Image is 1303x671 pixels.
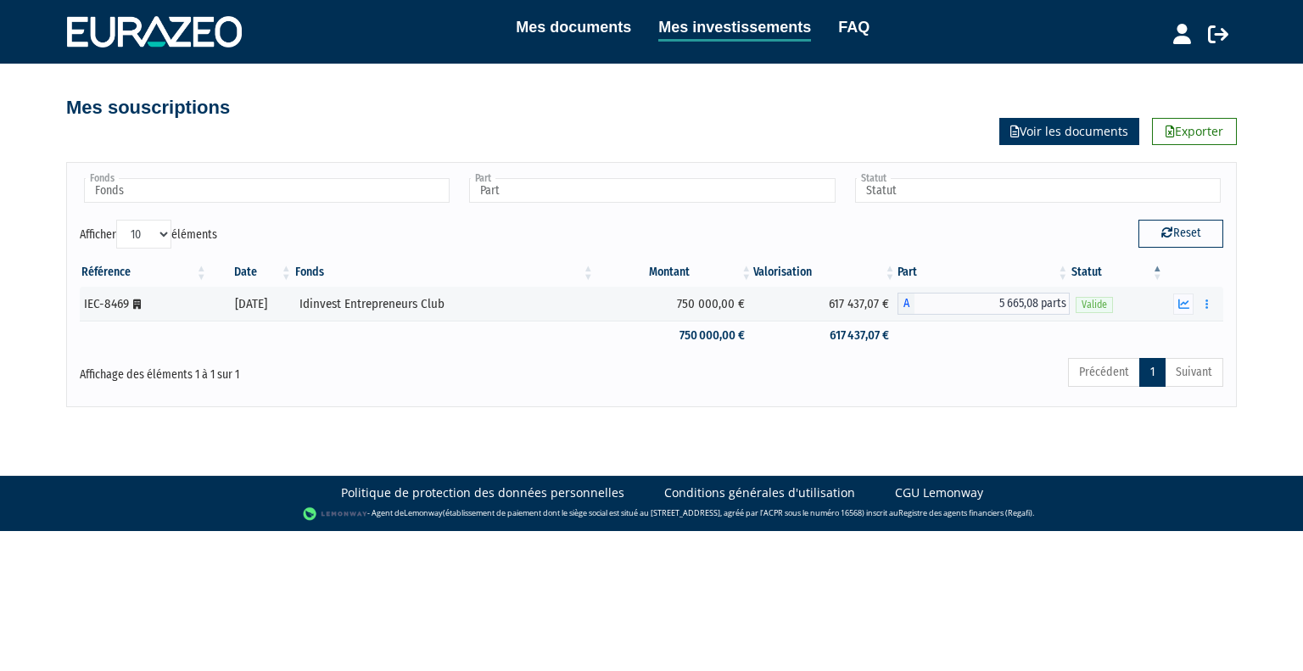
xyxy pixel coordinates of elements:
[898,507,1032,518] a: Registre des agents financiers (Regafi)
[898,293,914,315] span: A
[753,321,897,350] td: 617 437,07 €
[66,98,230,118] h4: Mes souscriptions
[133,299,141,310] i: [Français] Personne morale
[80,220,217,249] label: Afficher éléments
[914,293,1071,315] span: 5 665,08 parts
[999,118,1139,145] a: Voir les documents
[341,484,624,501] a: Politique de protection des données personnelles
[898,258,1071,287] th: Part: activer pour trier la colonne par ordre croissant
[516,15,631,39] a: Mes documents
[596,287,754,321] td: 750 000,00 €
[1138,220,1223,247] button: Reset
[596,321,754,350] td: 750 000,00 €
[80,258,209,287] th: Référence : activer pour trier la colonne par ordre croissant
[664,484,855,501] a: Conditions générales d'utilisation
[1165,358,1223,387] a: Suivant
[209,258,294,287] th: Date: activer pour trier la colonne par ordre croissant
[299,295,590,313] div: Idinvest Entrepreneurs Club
[116,220,171,249] select: Afficheréléments
[658,15,811,42] a: Mes investissements
[215,295,288,313] div: [DATE]
[1139,358,1166,387] a: 1
[80,356,541,383] div: Affichage des éléments 1 à 1 sur 1
[753,258,897,287] th: Valorisation: activer pour trier la colonne par ordre croissant
[404,507,443,518] a: Lemonway
[294,258,596,287] th: Fonds: activer pour trier la colonne par ordre croissant
[67,16,242,47] img: 1732889491-logotype_eurazeo_blanc_rvb.png
[838,15,870,39] a: FAQ
[17,506,1286,523] div: - Agent de (établissement de paiement dont le siège social est situé au [STREET_ADDRESS], agréé p...
[898,293,1071,315] div: A - Idinvest Entrepreneurs Club
[1076,297,1113,313] span: Valide
[895,484,983,501] a: CGU Lemonway
[1152,118,1237,145] a: Exporter
[303,506,368,523] img: logo-lemonway.png
[1070,258,1165,287] th: Statut : activer pour trier la colonne par ordre d&eacute;croissant
[1068,358,1140,387] a: Précédent
[596,258,754,287] th: Montant: activer pour trier la colonne par ordre croissant
[753,287,897,321] td: 617 437,07 €
[84,295,203,313] div: IEC-8469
